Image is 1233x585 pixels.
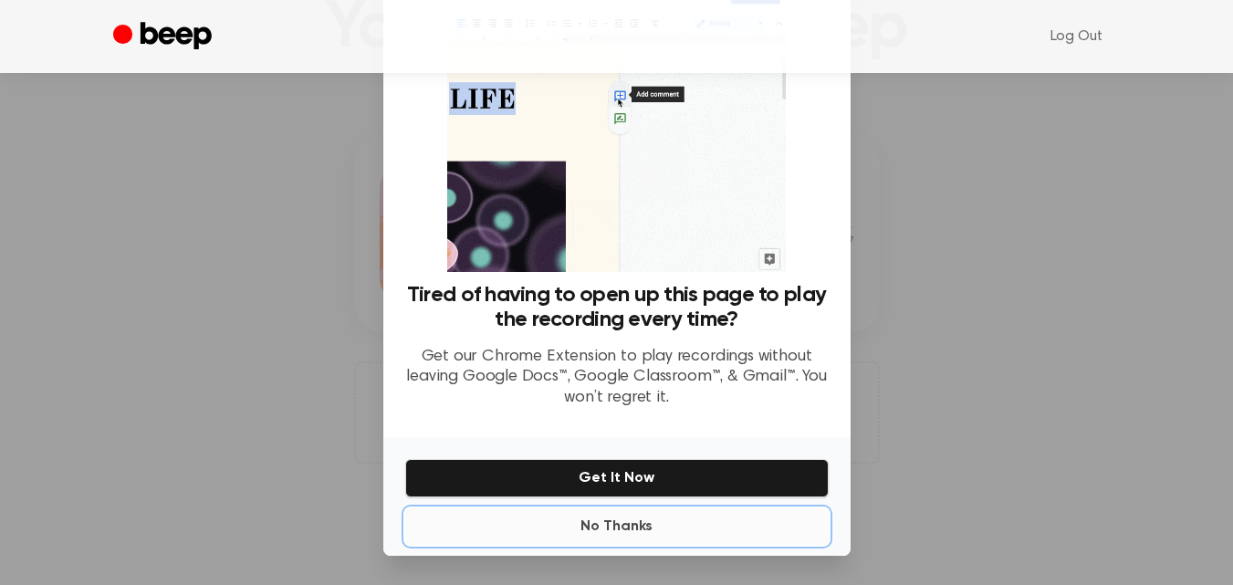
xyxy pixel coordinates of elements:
[405,347,829,409] p: Get our Chrome Extension to play recordings without leaving Google Docs™, Google Classroom™, & Gm...
[405,508,829,545] button: No Thanks
[405,459,829,497] button: Get It Now
[405,283,829,332] h3: Tired of having to open up this page to play the recording every time?
[113,19,216,55] a: Beep
[1032,15,1121,58] a: Log Out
